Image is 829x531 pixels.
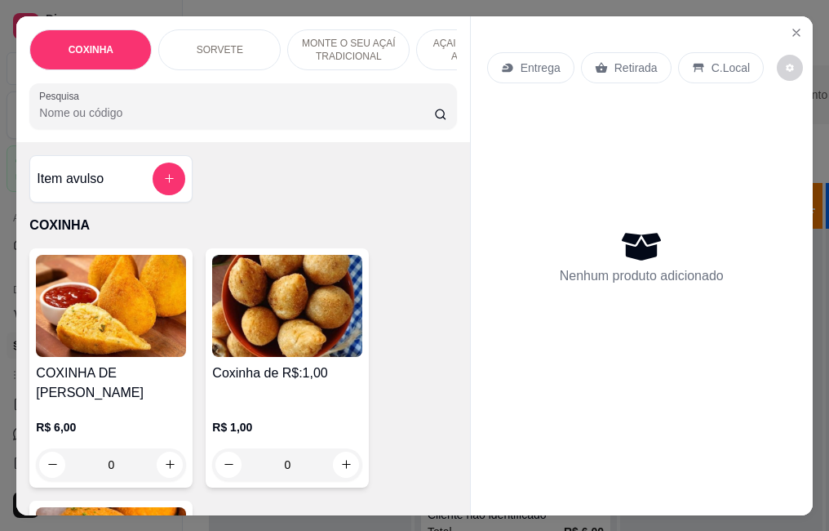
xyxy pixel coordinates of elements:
[333,452,359,478] button: increase-product-quantity
[69,43,113,56] p: COXINHA
[301,37,396,63] p: MONTE O SEU AÇAÍ TRADICIONAL
[215,452,242,478] button: decrease-product-quantity
[521,60,561,76] p: Entrega
[560,266,724,286] p: Nenhum produto adicionado
[29,216,456,235] p: COXINHA
[783,20,809,46] button: Close
[37,169,104,189] h4: Item avulso
[39,89,85,103] label: Pesquisa
[212,419,362,435] p: R$ 1,00
[430,37,525,63] p: AÇAI PREMIUM OU AÇAI ZERO
[153,163,185,195] button: add-separate-item
[36,419,186,435] p: R$ 6,00
[36,255,186,357] img: product-image
[39,105,434,121] input: Pesquisa
[777,55,803,81] button: decrease-product-quantity
[36,364,186,403] h4: COXINHA DE [PERSON_NAME]
[212,364,362,383] h4: Coxinha de R$:1,00
[614,60,658,76] p: Retirada
[712,60,750,76] p: C.Local
[197,43,243,56] p: SORVETE
[212,255,362,357] img: product-image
